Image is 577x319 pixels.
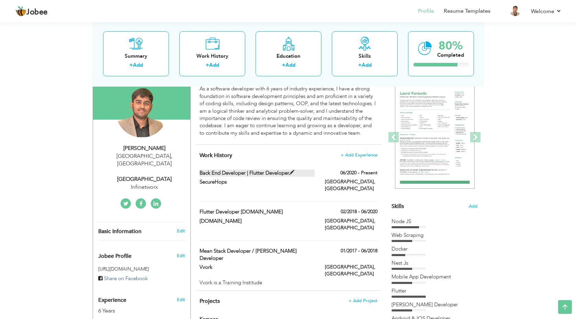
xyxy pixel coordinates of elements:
[133,62,143,68] a: Add
[104,275,148,282] span: Share on Facebook
[98,253,132,260] span: Jobee Profile
[349,298,377,303] span: + Add Project
[200,218,315,225] label: [DOMAIN_NAME]
[444,7,490,15] a: Resume Templates
[177,297,185,303] a: Edit
[98,297,126,304] span: Experience
[285,62,295,68] a: Add
[418,7,434,15] a: Profile
[98,307,169,315] div: 6 Years
[15,6,26,17] img: jobee.io
[362,62,372,68] a: Add
[177,228,185,234] a: Edit
[325,218,377,231] label: [GEOGRAPHIC_DATA], [GEOGRAPHIC_DATA]
[185,52,240,59] div: Work History
[469,203,477,210] span: Add
[341,247,377,254] label: 01/2017 - 06/2018
[98,229,142,235] span: Basic Information
[109,52,163,59] div: Summary
[98,175,190,183] div: [GEOGRAPHIC_DATA]
[98,144,190,152] div: [PERSON_NAME]
[116,85,168,137] img: Arham Sarwar
[200,152,232,159] span: Work History
[531,7,562,15] a: Welcome
[392,260,477,267] div: Nest Js
[200,85,377,137] div: As a software developer with 6 years of industry experience, I have a strong foundation in softwa...
[392,218,477,225] div: Node JS
[200,208,315,216] label: Flutter Developer [DOMAIN_NAME]
[93,246,190,263] div: Enhance your career by creating a custom URL for your Jobee public profile.
[200,247,315,262] label: Mean Stack Developer / [PERSON_NAME] Developer
[337,52,392,59] div: Skills
[392,245,477,253] div: Docker
[15,6,48,17] a: Jobee
[200,298,377,305] h4: This helps to highlight the project, tools and skills you have worked on.
[392,287,477,295] div: Flutter
[171,152,172,160] span: ,
[200,169,315,177] label: Back End Developer | Flutter Developer
[200,178,315,186] label: SecureHops
[200,264,315,271] label: Vvork
[437,40,464,51] div: 80%
[129,62,133,69] label: +
[26,9,48,16] span: Jobee
[510,5,521,16] img: Profile Img
[325,264,377,277] label: [GEOGRAPHIC_DATA], [GEOGRAPHIC_DATA]
[209,62,219,68] a: Add
[200,297,220,305] span: Projects
[340,169,377,176] label: 06/2020 - Present
[206,62,209,69] label: +
[392,301,477,308] div: MERN Stack Developer
[98,183,190,191] div: Infinetworx
[282,62,285,69] label: +
[200,152,377,159] h4: This helps to show the companies you have worked for.
[392,273,477,280] div: Mobile App Development
[98,152,190,168] div: [GEOGRAPHIC_DATA] [GEOGRAPHIC_DATA]
[392,232,477,239] div: Web Scraping
[341,208,377,215] label: 02/2018 - 06/2020
[341,153,377,157] span: + Add Experience
[358,62,362,69] label: +
[261,52,316,59] div: Education
[200,279,377,286] div: Vvork is a Training Institude
[98,266,185,272] h5: [URL][DOMAIN_NAME]
[392,202,404,210] span: Skills
[177,253,185,259] span: Edit
[325,178,377,192] label: [GEOGRAPHIC_DATA], [GEOGRAPHIC_DATA]
[437,51,464,58] div: Completed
